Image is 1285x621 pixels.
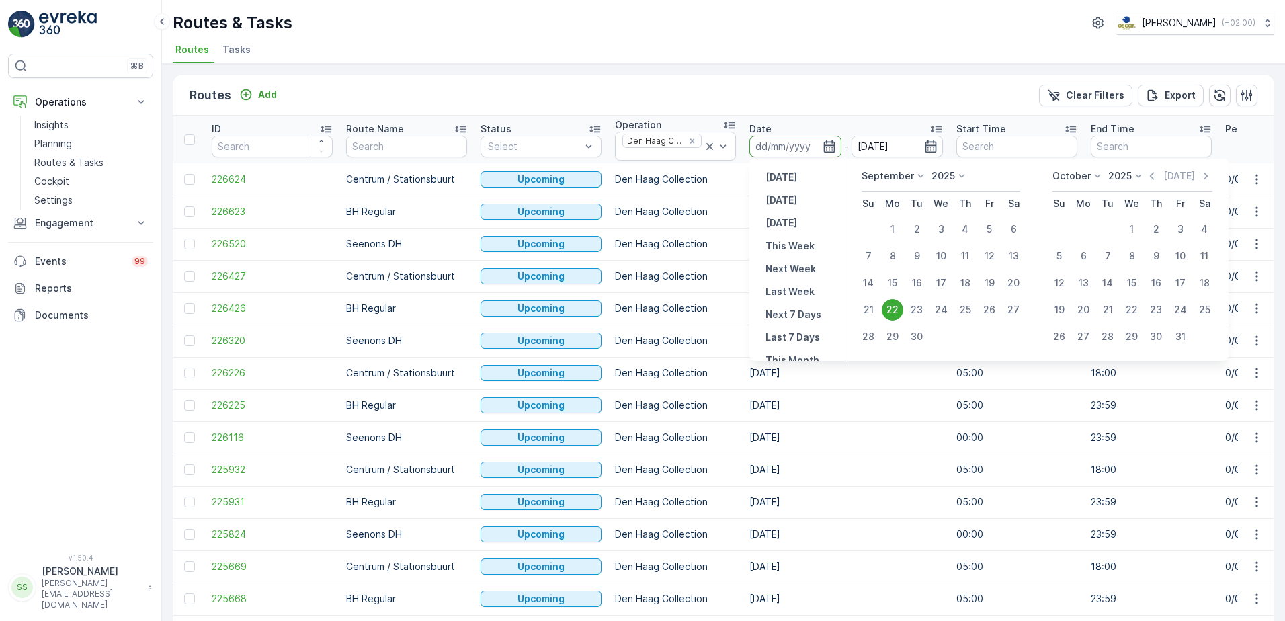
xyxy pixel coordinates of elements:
p: Den Haag Collection [615,205,736,218]
th: Sunday [1047,192,1071,216]
a: 226226 [212,366,333,380]
div: 1 [882,218,903,240]
p: Upcoming [517,399,565,412]
p: Add [258,88,277,101]
p: [DATE] [1163,169,1195,183]
div: Toggle Row Selected [184,432,195,443]
th: Saturday [1192,192,1216,216]
p: Last 7 Days [765,331,820,344]
p: Upcoming [517,431,565,444]
a: 225824 [212,528,333,541]
div: 5 [1048,245,1070,267]
span: 226225 [212,399,333,412]
p: Den Haag Collection [615,270,736,283]
button: Upcoming [481,591,602,607]
p: Den Haag Collection [615,463,736,477]
div: 11 [954,245,976,267]
input: Search [212,136,333,157]
button: Today [760,192,802,208]
p: Performance [1225,122,1285,136]
p: 2025 [1108,169,1132,183]
p: [PERSON_NAME] [42,565,141,578]
button: Upcoming [481,300,602,317]
th: Monday [1071,192,1095,216]
div: 8 [882,245,903,267]
div: 26 [979,299,1000,321]
p: Operations [35,95,126,109]
a: 226520 [212,237,333,251]
div: 13 [1003,245,1024,267]
p: This Month [765,354,819,367]
a: Routes & Tasks [29,153,153,172]
p: Export [1165,89,1196,102]
div: 6 [1003,218,1024,240]
p: 05:00 [956,366,1077,380]
th: Wednesday [929,192,953,216]
a: Insights [29,116,153,134]
div: 25 [954,299,976,321]
div: 13 [1073,272,1094,294]
div: 2 [1145,218,1167,240]
p: 05:00 [956,560,1077,573]
div: Toggle Row Selected [184,529,195,540]
th: Friday [1168,192,1192,216]
button: Upcoming [481,494,602,510]
a: 226624 [212,173,333,186]
p: Routes & Tasks [34,156,103,169]
div: Toggle Row Selected [184,239,195,249]
p: Upcoming [517,334,565,347]
p: Upcoming [517,592,565,606]
a: 226426 [212,302,333,315]
p: Planning [34,137,72,151]
button: Add [234,87,282,103]
td: [DATE] [743,292,950,325]
img: basis-logo_rgb2x.png [1117,15,1136,30]
a: 226427 [212,270,333,283]
a: 226320 [212,334,333,347]
p: Upcoming [517,495,565,509]
div: 9 [906,245,927,267]
p: September [862,169,914,183]
button: Upcoming [481,333,602,349]
input: Search [956,136,1077,157]
p: 23:59 [1091,431,1212,444]
p: Den Haag Collection [615,528,736,541]
div: 24 [930,299,952,321]
div: 22 [1121,299,1143,321]
p: Events [35,255,124,268]
td: [DATE] [743,486,950,518]
th: Saturday [1001,192,1026,216]
td: [DATE] [743,518,950,550]
div: Toggle Row Selected [184,561,195,572]
p: Seenons DH [346,431,467,444]
p: Documents [35,308,148,322]
div: Toggle Row Selected [184,206,195,217]
button: This Month [760,352,825,368]
button: SS[PERSON_NAME][PERSON_NAME][EMAIL_ADDRESS][DOMAIN_NAME] [8,565,153,610]
p: Insights [34,118,69,132]
p: Upcoming [517,560,565,573]
button: [PERSON_NAME](+02:00) [1117,11,1274,35]
div: 20 [1073,299,1094,321]
div: 6 [1073,245,1094,267]
div: 4 [954,218,976,240]
p: 05:00 [956,495,1077,509]
td: [DATE] [743,421,950,454]
p: - [844,138,849,155]
button: Next Week [760,261,821,277]
p: Next 7 Days [765,308,821,321]
button: Upcoming [481,268,602,284]
div: 19 [979,272,1000,294]
div: Toggle Row Selected [184,593,195,604]
div: 31 [1169,326,1191,347]
button: Next 7 Days [760,306,827,323]
p: 99 [134,256,145,267]
button: Yesterday [760,169,802,185]
a: Reports [8,275,153,302]
p: Den Haag Collection [615,302,736,315]
p: Route Name [346,122,404,136]
a: Documents [8,302,153,329]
